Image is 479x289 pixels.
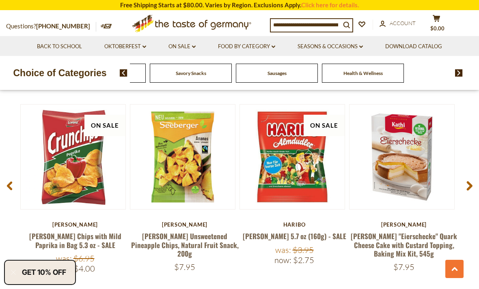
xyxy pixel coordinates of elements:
a: Click here for details. [301,1,359,9]
span: $7.95 [393,262,414,272]
a: Back to School [37,42,82,51]
button: $0.00 [424,15,449,35]
div: [PERSON_NAME] [130,221,239,228]
img: Haribo Almdudler 5.7 oz (160g) - SALE [240,105,345,209]
a: Seasons & Occasions [298,42,363,51]
a: [PERSON_NAME] Chips with Mild Paprika in Bag 5.3 oz - SALE [29,231,121,250]
span: Account [390,20,416,26]
a: Savory Snacks [176,70,206,76]
span: $4.00 [74,263,95,274]
img: Kathi "Eierschecke" Quark Cheese Cake with Custard Topping, Baking Mix Kit, 545g [350,105,454,209]
a: Food By Category [218,42,275,51]
span: $2.75 [293,255,314,265]
span: $6.95 [73,253,95,263]
label: Was: [56,253,72,263]
div: Haribo [239,221,349,228]
a: On Sale [168,42,196,51]
div: [PERSON_NAME] [349,221,459,228]
a: [PHONE_NUMBER] [36,22,90,30]
p: Questions? [6,21,96,32]
img: Seeberger Unsweetened Pineapple Chips, Natural Fruit Snack, 200g [130,105,235,209]
img: next arrow [455,69,463,77]
div: [PERSON_NAME] [20,221,130,228]
a: Sausages [268,70,287,76]
img: previous arrow [120,69,127,77]
a: Oktoberfest [104,42,146,51]
span: $3.95 [293,245,314,255]
a: Download Catalog [385,42,442,51]
a: [PERSON_NAME] 5.7 oz (160g) - SALE [243,231,346,241]
span: $7.95 [174,262,195,272]
a: [PERSON_NAME] Unsweetened Pineapple Chips, Natural Fruit Snack, 200g [131,231,239,259]
label: Was: [275,245,291,255]
span: $0.00 [430,25,444,32]
img: Lorenz Crunch Chips with Mild Paprika in Bag 5.3 oz - SALE [21,105,125,209]
a: Health & Wellness [343,70,383,76]
a: [PERSON_NAME] "Eierschecke" Quark Cheese Cake with Custard Topping, Baking Mix Kit, 545g [351,231,457,259]
a: Account [380,19,416,28]
label: Now: [274,255,291,265]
